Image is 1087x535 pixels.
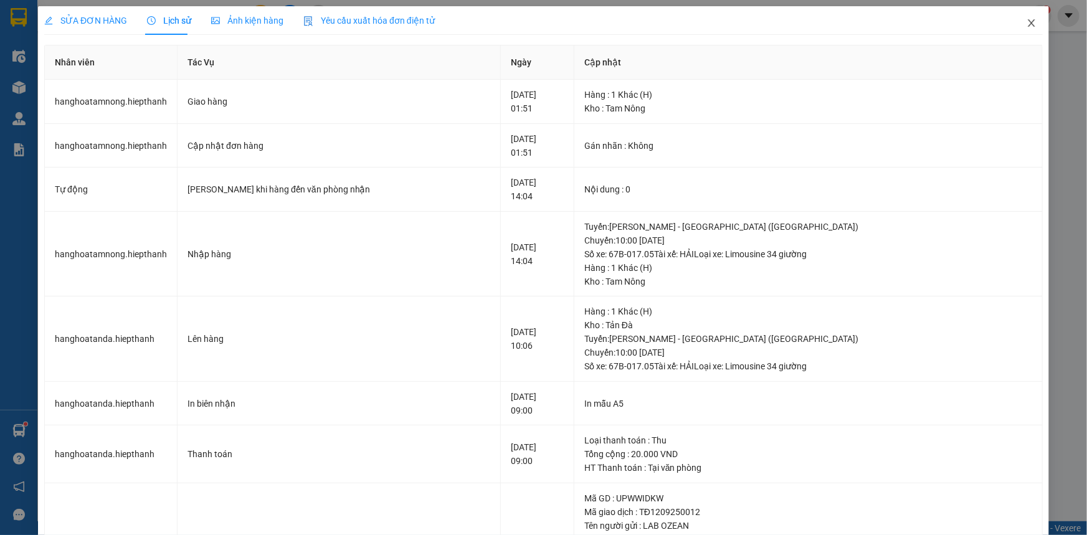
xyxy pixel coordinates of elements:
div: Kho : Tản Đà [584,318,1032,332]
div: Tuyến : [PERSON_NAME] - [GEOGRAPHIC_DATA] ([GEOGRAPHIC_DATA]) Chuyến: 10:00 [DATE] Số xe: 67B-017... [584,220,1032,261]
div: Nội dung : 0 [584,182,1032,196]
td: hanghoatanda.hiepthanh [45,382,178,426]
th: Tác Vụ [178,45,501,80]
div: Tổng cộng : 20.000 VND [584,447,1032,461]
td: hanghoatamnong.hiepthanh [45,124,178,168]
div: [DATE] 09:00 [511,440,564,468]
div: Nhập hàng [187,247,490,261]
div: Mã GD : UPWWIDKW [584,491,1032,505]
span: SỬA ĐƠN HÀNG [44,16,127,26]
td: Tự động [45,168,178,212]
span: Lịch sử [147,16,191,26]
th: Cập nhật [574,45,1043,80]
div: [DATE] 09:00 [511,390,564,417]
span: edit [44,16,53,25]
div: Giao hàng [187,95,490,108]
td: hanghoatamnong.hiepthanh [45,212,178,297]
td: hanghoatamnong.hiepthanh [45,80,178,124]
div: In biên nhận [187,397,490,410]
div: [DATE] 14:04 [511,240,564,268]
div: Hàng : 1 Khác (H) [584,261,1032,275]
div: Kho : Tam Nông [584,275,1032,288]
div: Loại thanh toán : Thu [584,433,1032,447]
div: [DATE] 10:06 [511,325,564,353]
div: In mẫu A5 [584,397,1032,410]
span: close [1027,18,1037,28]
div: Lên hàng [187,332,490,346]
span: Ảnh kiện hàng [211,16,283,26]
div: [DATE] 01:51 [511,88,564,115]
div: HT Thanh toán : Tại văn phòng [584,461,1032,475]
th: Nhân viên [45,45,178,80]
div: Tuyến : [PERSON_NAME] - [GEOGRAPHIC_DATA] ([GEOGRAPHIC_DATA]) Chuyến: 10:00 [DATE] Số xe: 67B-017... [584,332,1032,373]
div: Cập nhật đơn hàng [187,139,490,153]
span: clock-circle [147,16,156,25]
div: [PERSON_NAME] khi hàng đến văn phòng nhận [187,182,490,196]
td: hanghoatanda.hiepthanh [45,425,178,483]
span: picture [211,16,220,25]
div: Tên người gửi : LAB OZEAN [584,519,1032,533]
div: Hàng : 1 Khác (H) [584,305,1032,318]
td: hanghoatanda.hiepthanh [45,296,178,382]
img: icon [303,16,313,26]
th: Ngày [501,45,574,80]
div: Hàng : 1 Khác (H) [584,88,1032,102]
div: Thanh toán [187,447,490,461]
div: [DATE] 01:51 [511,132,564,159]
span: Yêu cầu xuất hóa đơn điện tử [303,16,435,26]
div: Mã giao dịch : TĐ1209250012 [584,505,1032,519]
div: Kho : Tam Nông [584,102,1032,115]
button: Close [1014,6,1049,41]
div: [DATE] 14:04 [511,176,564,203]
div: Gán nhãn : Không [584,139,1032,153]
